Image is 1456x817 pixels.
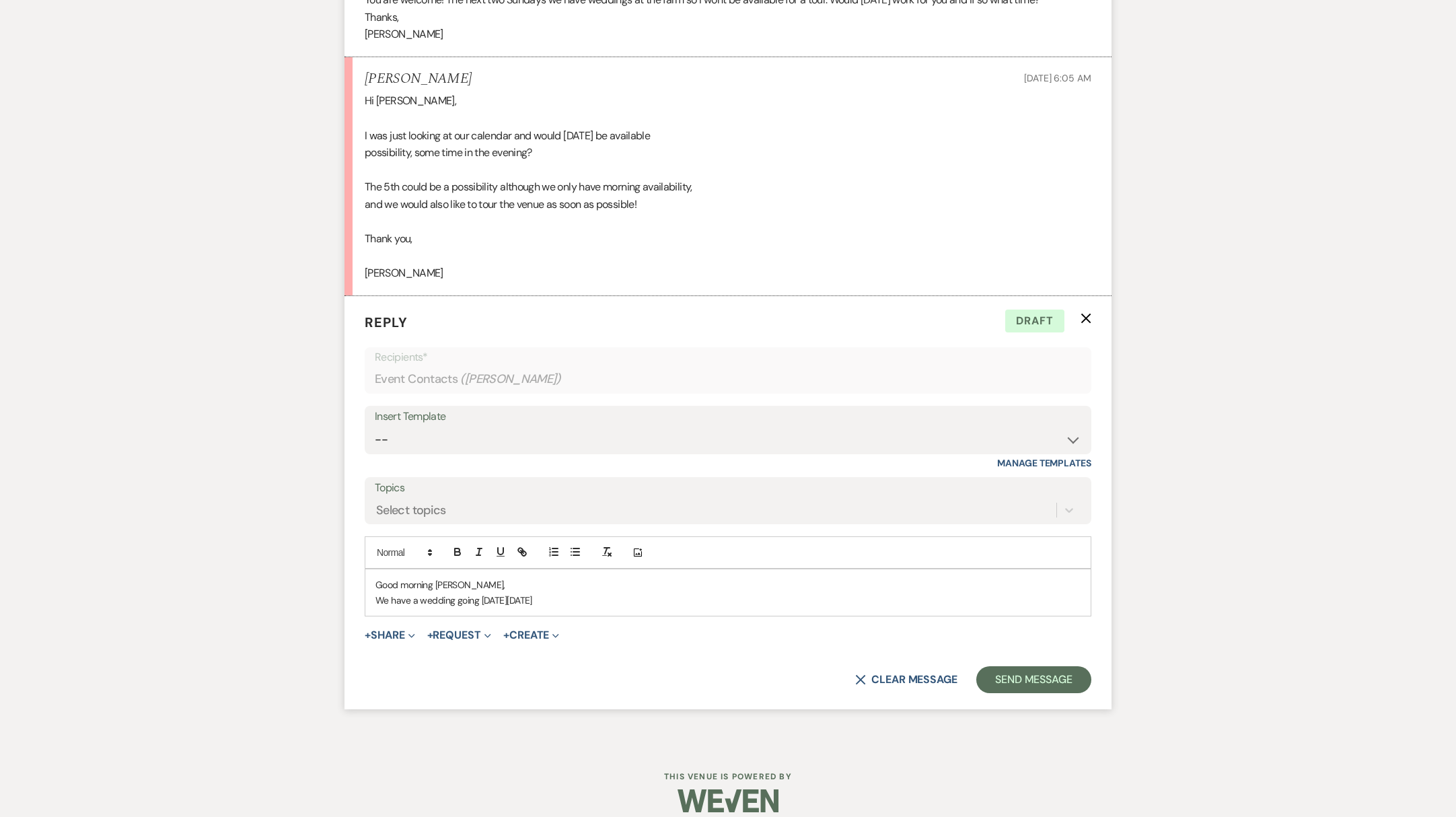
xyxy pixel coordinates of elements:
[427,630,433,641] span: +
[365,630,371,641] span: +
[365,314,408,331] span: Reply
[375,593,1081,608] p: We have a wedding going [DATE][DATE]
[503,630,559,641] button: Create
[365,26,1091,43] p: [PERSON_NAME]
[365,9,1091,26] p: Thanks,
[976,666,1091,693] button: Send Message
[375,366,1081,392] div: Event Contacts
[427,630,491,641] button: Request
[375,407,1081,427] div: Insert Template
[376,501,446,520] div: Select topics
[375,577,1081,592] p: Good morning [PERSON_NAME],
[375,349,1081,366] p: Recipients*
[365,71,472,87] h5: [PERSON_NAME]
[1024,72,1091,84] span: [DATE] 6:05 AM
[365,630,415,641] button: Share
[375,478,1081,498] label: Topics
[1005,310,1064,332] span: Draft
[460,370,561,388] span: ( [PERSON_NAME] )
[503,630,509,641] span: +
[997,457,1091,469] a: Manage Templates
[855,674,957,685] button: Clear message
[365,92,1091,282] div: Hi [PERSON_NAME], I was just looking at our calendar and would [DATE] be available possibility, s...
